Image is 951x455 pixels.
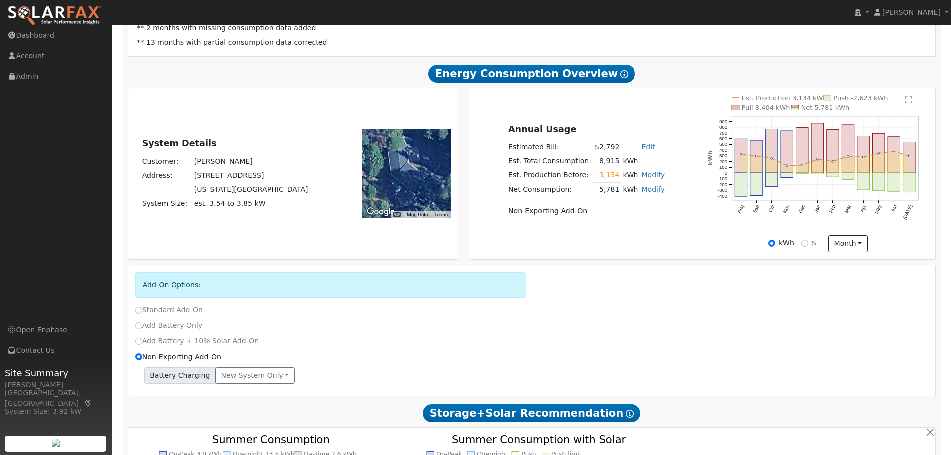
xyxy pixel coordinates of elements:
[811,123,823,173] rect: onclick=""
[834,94,888,102] text: Push -2,623 kWh
[786,165,788,167] circle: onclick=""
[506,168,593,183] td: Est. Production Before:
[621,182,640,197] td: kWh
[811,173,823,174] rect: onclick=""
[719,141,728,147] text: 500
[192,154,310,168] td: [PERSON_NAME]
[719,153,728,158] text: 300
[135,21,929,35] td: ** 2 months with missing consumption data added
[827,129,839,173] rect: onclick=""
[873,173,885,191] rect: onclick=""
[506,182,593,197] td: Net Consumption:
[135,35,929,49] td: ** 13 months with partial consumption data corrected
[641,143,655,151] a: Edit
[135,336,259,346] label: Add Battery + 10% Solar Add-On
[796,173,808,174] rect: onclick=""
[212,433,330,446] text: Summer Consumption
[719,130,728,135] text: 700
[135,305,203,315] label: Standard Add-On
[781,131,793,173] rect: onclick=""
[7,5,101,26] img: SolarFax
[742,104,790,111] text: Pull 8,404 kWh
[135,353,142,360] input: Non-Exporting Add-On
[908,155,910,157] circle: onclick=""
[844,203,852,214] text: Mar
[888,173,900,191] rect: onclick=""
[135,352,221,362] label: Non-Exporting Add-On
[878,152,880,154] circle: onclick=""
[593,168,621,183] td: 3,134
[766,129,778,173] rect: onclick=""
[393,211,400,218] button: Keyboard shortcuts
[52,439,60,447] img: retrieve
[144,367,216,384] span: Battery Charging
[140,197,192,211] td: System Size:
[857,173,869,190] rect: onclick=""
[593,154,621,168] td: 8,915
[135,307,142,314] input: Standard Add-On
[903,173,915,192] rect: onclick=""
[508,124,576,134] u: Annual Usage
[902,204,913,220] text: [DATE]
[626,410,634,418] i: Show Help
[135,272,527,298] div: Add-On Options:
[135,338,142,345] input: Add Battery + 10% Solar Add-On
[5,380,107,390] div: [PERSON_NAME]
[194,199,266,207] span: est. 3.54 to 3.85 kW
[192,182,310,196] td: [US_STATE][GEOGRAPHIC_DATA]
[506,140,593,154] td: Estimated Bill:
[767,204,776,213] text: Oct
[842,173,854,180] rect: onclick=""
[742,94,827,102] text: Est. Production 3,134 kWh
[798,204,806,214] text: Dec
[434,212,448,217] a: Terms (opens in new tab)
[621,154,667,168] td: kWh
[140,168,192,182] td: Address:
[755,155,757,157] circle: onclick=""
[428,65,635,83] span: Energy Consumption Overview
[5,406,107,417] div: System Size: 3.92 kW
[796,128,808,173] rect: onclick=""
[719,147,728,153] text: 400
[452,433,626,446] text: Summer Consumption with Solar
[828,235,868,252] button: month
[215,367,295,384] button: New system only
[621,168,640,183] td: kWh
[781,173,793,177] rect: onclick=""
[192,197,310,211] td: System Size
[192,168,310,182] td: [STREET_ADDRESS]
[364,205,397,218] img: Google
[813,204,822,213] text: Jan
[719,164,728,170] text: 100
[842,125,854,173] rect: onclick=""
[5,366,107,380] span: Site Summary
[874,204,883,215] text: May
[135,320,203,331] label: Add Battery Only
[718,187,728,193] text: -300
[857,136,869,173] rect: onclick=""
[750,173,762,195] rect: onclick=""
[888,137,900,173] rect: onclick=""
[593,182,621,197] td: 5,781
[817,158,819,160] circle: onclick=""
[740,153,742,155] circle: onclick=""
[782,204,791,214] text: Nov
[735,139,747,173] rect: onclick=""
[142,138,217,148] u: System Details
[407,211,428,218] button: Map Data
[736,204,745,214] text: Aug
[423,404,640,422] span: Storage+Solar Recommendation
[750,140,762,173] rect: onclick=""
[766,173,778,187] rect: onclick=""
[752,204,761,214] text: Sep
[718,176,728,181] text: -100
[620,70,628,78] i: Show Help
[768,240,775,247] input: kWh
[903,142,915,173] rect: onclick=""
[725,170,728,176] text: 0
[5,388,107,409] div: [GEOGRAPHIC_DATA], [GEOGRAPHIC_DATA]
[506,204,666,218] td: Non-Exporting Add-On
[140,154,192,168] td: Customer:
[847,155,849,157] circle: onclick=""
[506,154,593,168] td: Est. Total Consumption:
